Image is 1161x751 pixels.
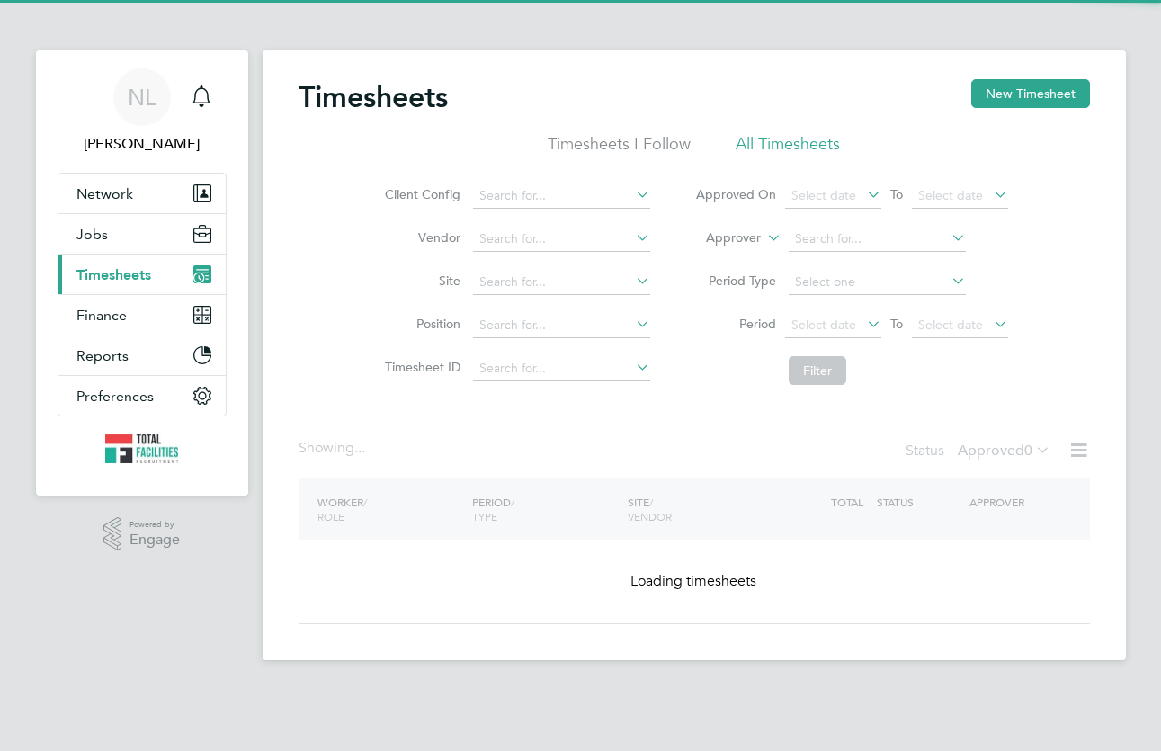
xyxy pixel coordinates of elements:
[58,255,226,294] button: Timesheets
[380,273,460,289] label: Site
[76,266,151,283] span: Timesheets
[76,307,127,324] span: Finance
[791,317,856,333] span: Select date
[789,227,966,252] input: Search for...
[380,359,460,375] label: Timesheet ID
[76,388,154,405] span: Preferences
[695,316,776,332] label: Period
[58,214,226,254] button: Jobs
[58,174,226,213] button: Network
[105,434,179,463] img: tfrecruitment-logo-retina.png
[76,347,129,364] span: Reports
[885,183,908,206] span: To
[354,439,365,457] span: ...
[885,312,908,335] span: To
[58,295,226,335] button: Finance
[906,439,1054,464] div: Status
[380,186,460,202] label: Client Config
[129,517,180,532] span: Powered by
[76,185,133,202] span: Network
[129,532,180,548] span: Engage
[680,229,761,247] label: Approver
[695,273,776,289] label: Period Type
[58,133,227,155] span: Nicola Lawrence
[736,133,840,165] li: All Timesheets
[971,79,1090,108] button: New Timesheet
[36,50,248,496] nav: Main navigation
[1024,442,1032,460] span: 0
[473,227,650,252] input: Search for...
[789,270,966,295] input: Select one
[380,229,460,246] label: Vendor
[791,187,856,203] span: Select date
[548,133,691,165] li: Timesheets I Follow
[473,356,650,381] input: Search for...
[58,335,226,375] button: Reports
[789,356,846,385] button: Filter
[299,79,448,115] h2: Timesheets
[58,434,227,463] a: Go to home page
[473,183,650,209] input: Search for...
[58,68,227,155] a: NL[PERSON_NAME]
[299,439,369,458] div: Showing
[695,186,776,202] label: Approved On
[58,376,226,416] button: Preferences
[918,187,983,203] span: Select date
[380,316,460,332] label: Position
[76,226,108,243] span: Jobs
[918,317,983,333] span: Select date
[958,442,1050,460] label: Approved
[103,517,180,551] a: Powered byEngage
[473,313,650,338] input: Search for...
[473,270,650,295] input: Search for...
[128,85,156,109] span: NL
